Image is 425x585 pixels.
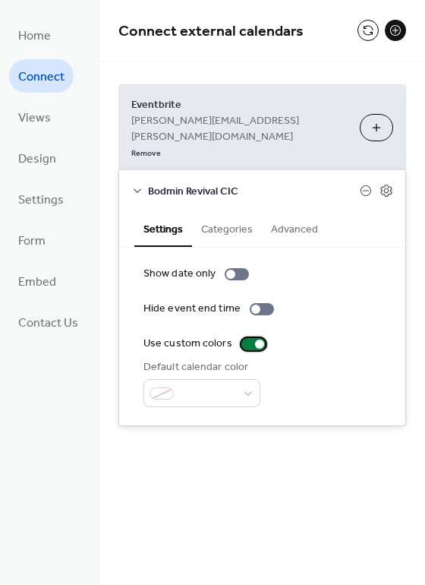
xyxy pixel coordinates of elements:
a: Embed [9,264,65,298]
a: Views [9,100,60,134]
span: Embed [18,270,56,295]
span: Form [18,229,46,254]
button: Categories [192,210,262,245]
button: Advanced [262,210,327,245]
div: Show date only [143,266,216,282]
button: Settings [134,210,192,247]
span: Design [18,147,56,172]
div: Hide event end time [143,301,241,317]
div: Use custom colors [143,336,232,352]
a: Contact Us [9,305,87,339]
span: Home [18,24,51,49]
span: Settings [18,188,64,213]
span: Connect [18,65,65,90]
span: Eventbrite [131,97,348,113]
span: [PERSON_NAME][EMAIL_ADDRESS][PERSON_NAME][DOMAIN_NAME] [131,113,348,145]
span: Views [18,106,51,131]
span: Bodmin Revival CIC [148,184,360,200]
a: Design [9,141,65,175]
a: Connect [9,59,74,93]
a: Home [9,18,60,52]
span: Contact Us [18,311,78,336]
a: Settings [9,182,73,216]
span: Connect external calendars [118,17,304,46]
span: Remove [131,148,161,159]
a: Form [9,223,55,257]
div: Default calendar color [143,359,257,375]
